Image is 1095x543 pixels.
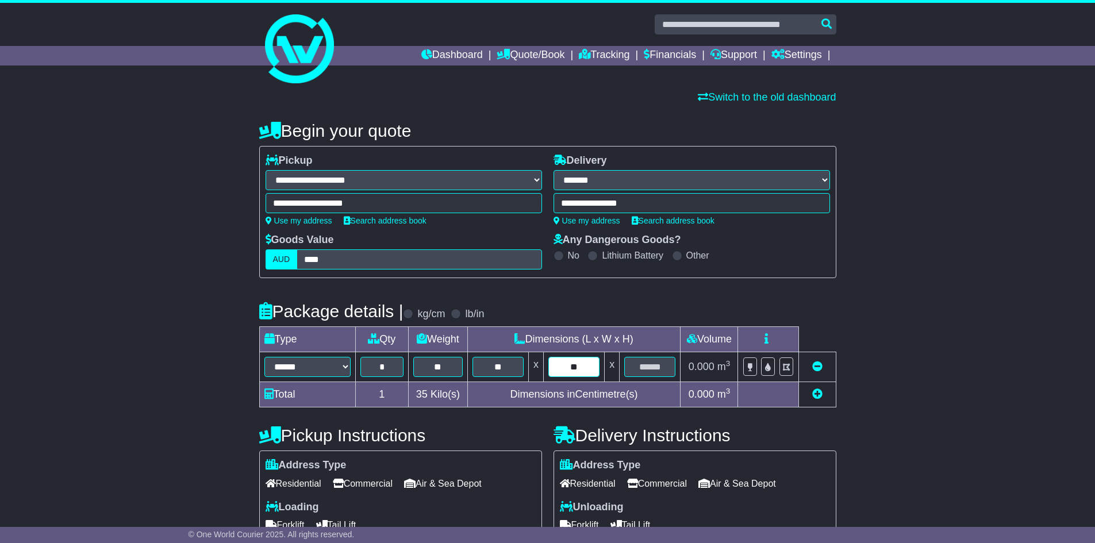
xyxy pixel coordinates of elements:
span: Residential [266,475,321,492]
td: Total [259,382,355,407]
label: kg/cm [417,308,445,321]
sup: 3 [726,387,731,395]
h4: Begin your quote [259,121,836,140]
td: 1 [355,382,409,407]
a: Settings [771,46,822,66]
a: Quote/Book [497,46,564,66]
td: x [528,352,543,382]
span: Forklift [560,516,599,534]
label: Any Dangerous Goods? [554,234,681,247]
a: Use my address [554,216,620,225]
a: Support [710,46,757,66]
span: Air & Sea Depot [404,475,482,492]
label: Address Type [266,459,347,472]
label: lb/in [465,308,484,321]
h4: Pickup Instructions [259,426,542,445]
span: m [717,388,731,400]
a: Tracking [579,46,629,66]
span: Air & Sea Depot [698,475,776,492]
span: Commercial [627,475,687,492]
label: AUD [266,249,298,269]
label: Address Type [560,459,641,472]
a: Add new item [812,388,823,400]
td: Qty [355,327,409,352]
a: Dashboard [421,46,483,66]
a: Use my address [266,216,332,225]
label: Delivery [554,155,607,167]
label: Pickup [266,155,313,167]
td: Kilo(s) [409,382,468,407]
label: Other [686,250,709,261]
span: Tail Lift [316,516,356,534]
span: © One World Courier 2025. All rights reserved. [189,530,355,539]
a: Remove this item [812,361,823,372]
a: Search address book [344,216,427,225]
label: No [568,250,579,261]
td: Weight [409,327,468,352]
span: Residential [560,475,616,492]
span: Tail Lift [610,516,651,534]
td: x [605,352,620,382]
span: Commercial [333,475,393,492]
td: Volume [681,327,738,352]
label: Unloading [560,501,624,514]
label: Loading [266,501,319,514]
h4: Package details | [259,302,404,321]
a: Search address book [632,216,714,225]
td: Dimensions in Centimetre(s) [467,382,681,407]
span: 0.000 [689,388,714,400]
td: Type [259,327,355,352]
td: Dimensions (L x W x H) [467,327,681,352]
span: m [717,361,731,372]
sup: 3 [726,359,731,368]
label: Goods Value [266,234,334,247]
a: Financials [644,46,696,66]
span: Forklift [266,516,305,534]
label: Lithium Battery [602,250,663,261]
span: 0.000 [689,361,714,372]
h4: Delivery Instructions [554,426,836,445]
a: Switch to the old dashboard [698,91,836,103]
span: 35 [416,388,428,400]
